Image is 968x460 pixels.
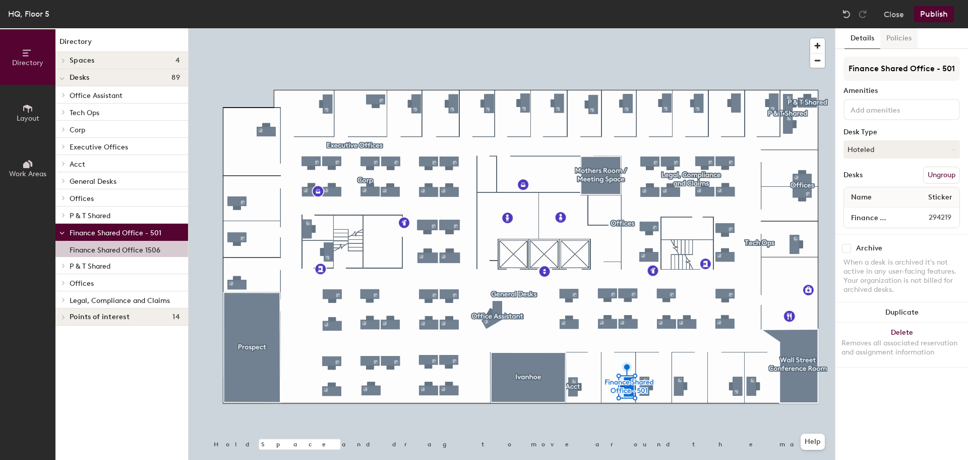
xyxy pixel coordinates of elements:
[843,258,960,294] div: When a desk is archived it's not active in any user-facing features. Your organization is not bil...
[843,171,863,179] div: Desks
[8,8,49,20] div: HQ, Floor 5
[70,57,95,65] span: Spaces
[801,434,825,450] button: Help
[843,128,960,136] div: Desk Type
[835,302,968,323] button: Duplicate
[12,59,43,67] span: Directory
[175,57,180,65] span: 4
[70,262,110,271] span: P & T Shared
[70,313,130,321] span: Points of interest
[70,229,161,237] span: Finance Shared Office - 501
[70,160,85,169] span: Acct
[70,109,99,117] span: Tech Ops
[172,313,180,321] span: 14
[171,74,180,82] span: 89
[858,9,868,19] img: Redo
[70,243,160,254] p: Finance Shared Office 1506
[70,126,85,134] span: Corp
[841,339,962,357] div: Removes all associated reservation and assignment information
[904,212,957,223] span: 294219
[843,87,960,95] div: Amenities
[70,91,123,100] span: Office Assistant
[846,211,904,225] input: Unnamed desk
[70,279,94,288] span: Offices
[70,212,110,220] span: P & T Shared
[856,244,882,252] div: Archive
[923,167,960,184] button: Ungroup
[70,74,89,82] span: Desks
[835,323,968,367] button: DeleteRemoves all associated reservation and assignment information
[55,36,188,52] h1: Directory
[70,296,170,305] span: Legal, Compliance and Claims
[841,9,852,19] img: Undo
[9,170,46,178] span: Work Areas
[843,140,960,159] button: Hoteled
[923,188,957,207] span: Sticker
[17,114,39,123] span: Layout
[914,6,954,22] button: Publish
[70,177,116,186] span: General Desks
[884,6,904,22] button: Close
[846,188,877,207] span: Name
[70,194,94,203] span: Offices
[70,143,128,151] span: Executive Offices
[844,28,880,49] button: Details
[849,103,939,115] input: Add amenities
[880,28,918,49] button: Policies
